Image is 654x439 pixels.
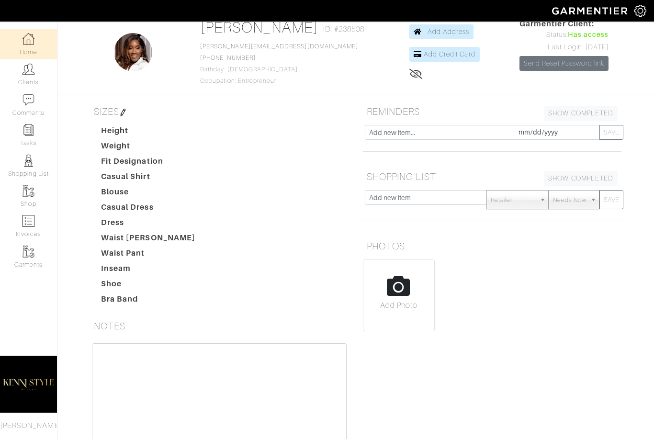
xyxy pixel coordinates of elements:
[634,5,646,17] img: gear-icon-white-bd11855cb880d31180b6d7d6211b90ccbf57a29d726f0c71d8c61bd08dd39cc2.png
[519,42,609,53] div: Last Login: [DATE]
[365,125,514,140] input: Add new item...
[491,191,536,210] span: Retailer
[363,236,621,256] h5: PHOTOS
[428,28,470,35] span: Add Address
[23,63,34,75] img: clients-icon-6bae9207a08558b7cb47a8932f037763ab4055f8c8b6bfacd5dc20c3e0201464.png
[94,186,203,202] dt: Blouse
[544,171,618,186] a: SHOW COMPLETED
[200,55,256,61] a: [PHONE_NUMBER]
[200,43,358,84] span: Birthday: [DEMOGRAPHIC_DATA] Occupation: Entrepreneur
[365,190,487,205] input: Add new item
[94,232,203,248] dt: Waist [PERSON_NAME]
[409,47,480,62] a: Add Credit Card
[94,217,203,232] dt: Dress
[94,263,203,278] dt: Inseam
[119,109,127,116] img: pen-cf24a1663064a2ec1b9c1bd2387e9de7a2fa800b781884d57f21acf72779bad2.png
[94,156,203,171] dt: Fit Designation
[363,102,621,121] h5: REMINDERS
[553,191,586,210] span: Needs Now
[90,316,349,336] h5: NOTES
[544,106,618,121] a: SHOW COMPLETED
[568,30,609,40] span: Has access
[94,293,203,309] dt: Bra Band
[599,190,623,209] button: SAVE
[23,215,34,227] img: orders-icon-0abe47150d42831381b5fb84f609e132dff9fe21cb692f30cb5eec754e2cba89.png
[94,278,203,293] dt: Shoe
[94,202,203,217] dt: Casual Dress
[94,125,203,140] dt: Height
[323,23,365,35] span: ID: #238508
[519,56,609,71] a: Send Reset Password link
[94,248,203,263] dt: Waist Pant
[200,43,358,50] a: [PERSON_NAME][EMAIL_ADDRESS][DOMAIN_NAME]
[547,2,634,19] img: garmentier-logo-header-white-b43fb05a5012e4ada735d5af1a66efaba907eab6374d6393d1fbf88cb4ef424d.png
[23,155,34,167] img: stylists-icon-eb353228a002819b7ec25b43dbf5f0378dd9e0616d9560372ff212230b889e62.png
[23,94,34,106] img: comment-icon-a0a6a9ef722e966f86d9cbdc48e553b5cf19dbc54f86b18d962a5391bc8f6eb6.png
[94,140,203,156] dt: Weight
[363,167,621,186] h5: SHOPPING LIST
[90,102,349,121] h5: SIZES
[23,33,34,45] img: dashboard-icon-dbcd8f5a0b271acd01030246c82b418ddd0df26cd7fceb0bd07c9910d44c42f6.png
[94,171,203,186] dt: Casual Shirt
[200,19,318,36] a: [PERSON_NAME]
[424,50,475,58] span: Add Credit Card
[519,18,609,30] span: Garmentier Client:
[23,124,34,136] img: reminder-icon-8004d30b9f0a5d33ae49ab947aed9ed385cf756f9e5892f1edd6e32f2345188e.png
[599,125,623,140] button: SAVE
[23,246,34,258] img: garments-icon-b7da505a4dc4fd61783c78ac3ca0ef83fa9d6f193b1c9dc38574b1d14d53ca28.png
[409,24,474,39] a: Add Address
[23,185,34,197] img: garments-icon-b7da505a4dc4fd61783c78ac3ca0ef83fa9d6f193b1c9dc38574b1d14d53ca28.png
[519,30,609,40] div: Status:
